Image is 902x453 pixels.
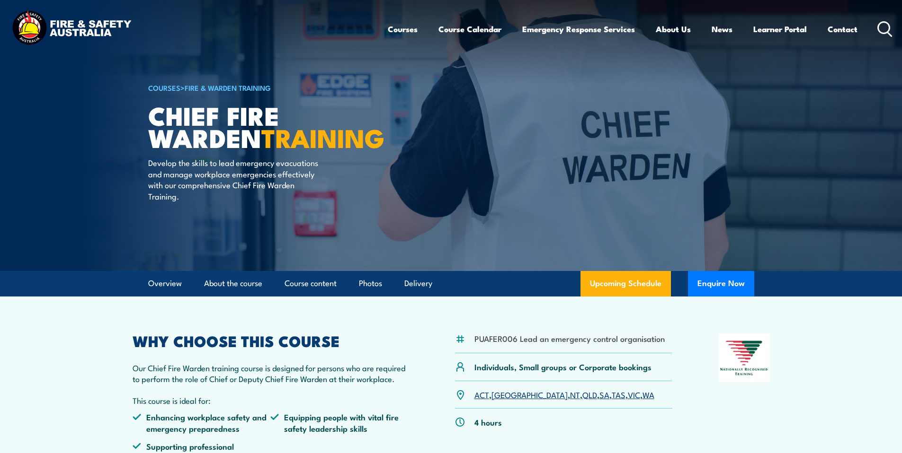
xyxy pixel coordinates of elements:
[133,395,409,406] p: This course is ideal for:
[612,389,625,400] a: TAS
[474,333,665,344] li: PUAFER006 Lead an emergency control organisation
[133,362,409,384] p: Our Chief Fire Warden training course is designed for persons who are required to perform the rol...
[285,271,337,296] a: Course content
[580,271,671,296] a: Upcoming Schedule
[148,271,182,296] a: Overview
[599,389,609,400] a: SA
[148,157,321,201] p: Develop the skills to lead emergency evacuations and manage workplace emergencies effectively wit...
[133,334,409,347] h2: WHY CHOOSE THIS COURSE
[582,389,597,400] a: QLD
[719,334,770,382] img: Nationally Recognised Training logo.
[133,411,271,434] li: Enhancing workplace safety and emergency preparedness
[474,389,489,400] a: ACT
[628,389,640,400] a: VIC
[148,82,382,93] h6: >
[522,17,635,42] a: Emergency Response Services
[404,271,432,296] a: Delivery
[148,104,382,148] h1: Chief Fire Warden
[570,389,580,400] a: NT
[261,117,384,157] strong: TRAINING
[438,17,501,42] a: Course Calendar
[656,17,691,42] a: About Us
[474,417,502,427] p: 4 hours
[688,271,754,296] button: Enquire Now
[643,389,654,400] a: WA
[753,17,807,42] a: Learner Portal
[474,361,652,372] p: Individuals, Small groups or Corporate bookings
[474,389,654,400] p: , , , , , , ,
[388,17,418,42] a: Courses
[491,389,568,400] a: [GEOGRAPHIC_DATA]
[148,82,180,93] a: COURSES
[828,17,857,42] a: Contact
[270,411,409,434] li: Equipping people with vital fire safety leadership skills
[204,271,262,296] a: About the course
[712,17,732,42] a: News
[185,82,271,93] a: Fire & Warden Training
[359,271,382,296] a: Photos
